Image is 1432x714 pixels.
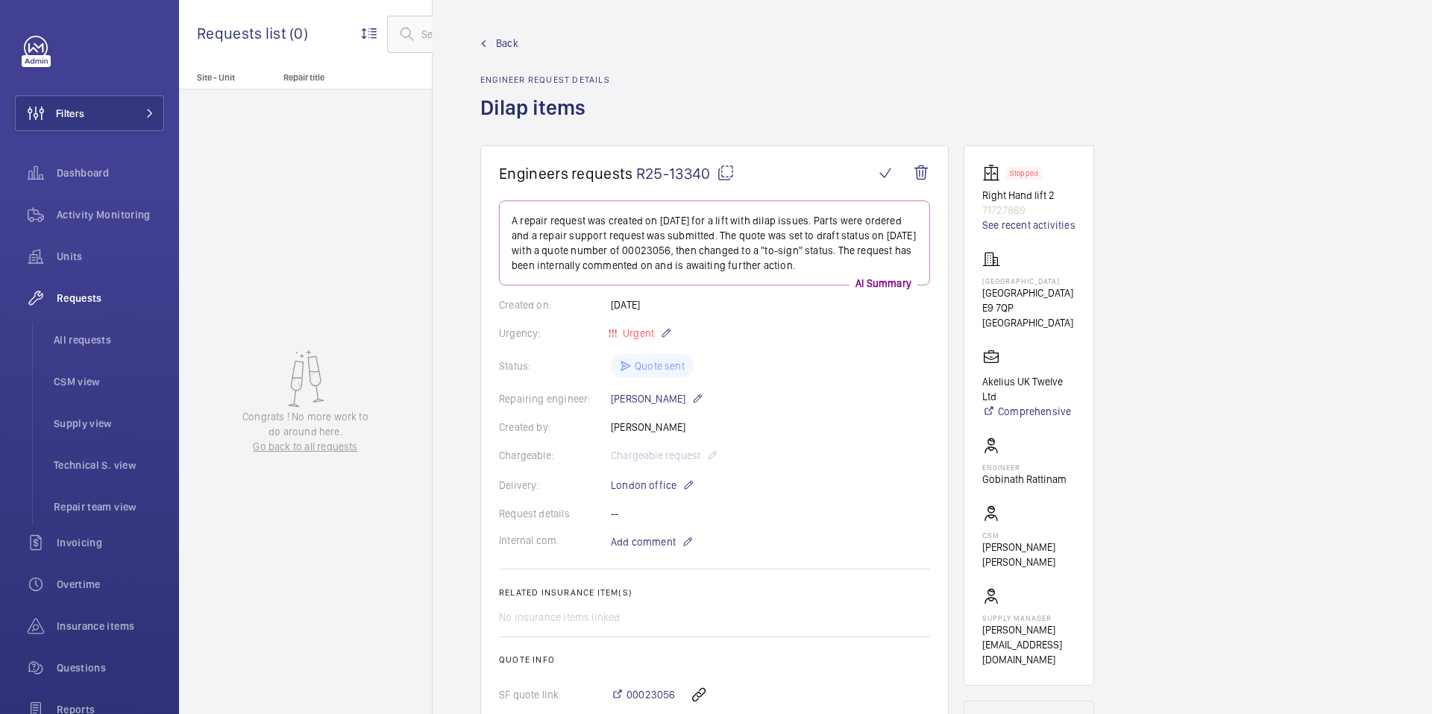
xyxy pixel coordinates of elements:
span: Invoicing [57,535,164,550]
p: 71727869 [982,203,1075,218]
h2: Related insurance item(s) [499,587,930,598]
span: Back [496,36,518,51]
a: 00023056 [611,687,675,702]
h2: Quote info [499,654,930,665]
p: Site - Unit [179,72,277,83]
a: Go back to all requests [236,439,376,454]
span: Filters [56,106,84,121]
p: Stopped [1010,171,1038,176]
a: See recent activities [982,218,1075,233]
p: [PERSON_NAME] [611,390,703,408]
p: Right Hand lift 2 [982,188,1075,203]
span: Engineers requests [499,164,633,183]
span: R25-13340 [636,164,735,183]
span: Add comment [611,534,676,549]
span: Insurance items [57,619,164,634]
p: [GEOGRAPHIC_DATA] [982,285,1075,300]
p: AI Summary [850,276,917,291]
a: Comprehensive [982,404,1075,419]
span: All requests [54,332,164,347]
span: Technical S. view [54,458,164,473]
p: Congrats ! No more work to do around here. [236,409,376,439]
span: Requests [57,291,164,306]
span: Dashboard [57,165,164,180]
span: Questions [57,660,164,675]
p: Gobinath Rattinam [982,472,1067,487]
p: [PERSON_NAME][EMAIL_ADDRESS][DOMAIN_NAME] [982,622,1075,667]
p: Akelius UK Twelve Ltd [982,374,1075,404]
span: Units [57,249,164,264]
p: [PERSON_NAME] [PERSON_NAME] [982,540,1075,569]
p: London office [611,476,694,494]
span: Repair team view [54,499,164,514]
p: CSM [982,531,1075,540]
span: Urgent [620,327,654,339]
h1: Dilap items [480,94,610,145]
input: Search by request or quote number [387,16,627,53]
p: Supply manager [982,613,1075,622]
p: Engineer [982,463,1067,472]
span: Activity Monitoring [57,207,164,222]
p: A repair request was created on [DATE] for a lift with dilap issues. Parts were ordered and a rep... [512,213,917,273]
span: Supply view [54,416,164,431]
span: Requests list [197,24,289,42]
h2: Engineer request details [480,75,610,85]
p: Repair title [283,72,382,83]
button: Filters [15,95,164,131]
img: elevator.svg [982,164,1006,182]
span: 00023056 [626,687,675,702]
p: [GEOGRAPHIC_DATA] [982,277,1075,285]
span: Overtime [57,577,164,592]
span: CSM view [54,374,164,389]
p: E9 7QP [GEOGRAPHIC_DATA] [982,300,1075,330]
